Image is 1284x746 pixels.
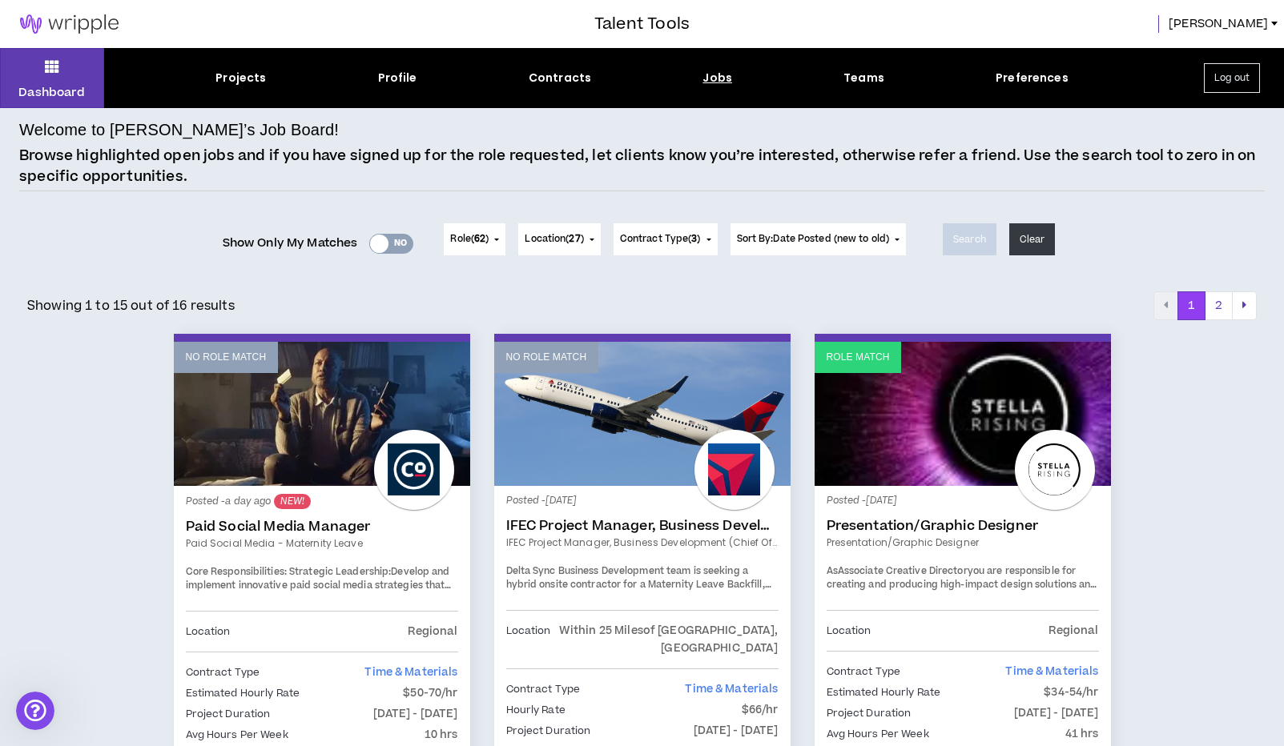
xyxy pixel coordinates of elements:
p: Posted - [DATE] [827,494,1099,508]
p: $34-54/hr [1044,684,1098,701]
button: 1 [1177,291,1206,320]
button: Contract Type(3) [614,223,718,255]
p: Project Duration [827,704,912,722]
div: Profile image for Gabriella [68,221,84,237]
a: Paid Social Media Manager [186,519,458,535]
button: 2 [1205,291,1233,320]
p: No Role Match [506,350,587,365]
button: Clear [1009,223,1056,255]
div: Profile image for Gabriella [46,9,71,34]
textarea: Message… [14,491,307,518]
a: Paid Social Media - Maternity leave [186,536,458,551]
p: Location [506,622,551,657]
button: Sort By:Date Posted (new to old) [731,223,907,255]
h3: Talent Tools [594,12,690,36]
p: $66/hr [742,701,779,719]
span: Time & Materials [685,681,778,697]
p: Contract Type [506,680,581,698]
div: Thanks, [70,180,295,196]
p: Project Duration [186,705,271,723]
span: Role ( ) [450,232,489,247]
div: Gabriella says… [13,219,308,255]
h1: Gabriella [78,8,135,20]
p: Project Duration [506,722,591,740]
p: Hourly Rate [506,701,566,719]
button: Role(62) [444,223,505,255]
p: Estimated Hourly Rate [827,684,941,701]
span: Time & Materials [364,664,457,680]
nav: pagination [1153,291,1257,320]
div: Projects [215,70,266,86]
div: Gabriella says… [13,255,308,366]
p: Browse highlighted open jobs and if you have signed up for the role requested, let clients know y... [19,146,1265,186]
div: Close [281,6,310,35]
div: joined the conversation [89,222,252,236]
p: Avg Hours Per Week [827,725,929,743]
p: 10 hrs [425,726,458,744]
p: Regional [1049,622,1098,640]
p: 41 hrs [1065,725,1099,743]
strong: Strategic Leadership: [289,565,391,579]
p: Posted - a day ago [186,494,458,509]
p: $50-70/hr [403,684,457,702]
p: Posted - [DATE] [506,494,779,508]
p: No Role Match [186,350,267,365]
div: Thanks, [PERSON_NAME]. Fingers crossed. =) [58,366,308,416]
p: Location [827,622,871,640]
div: Teams [843,70,884,86]
p: Avg Hours Per Week [186,726,288,744]
div: Gabriella • [DATE] [26,340,115,350]
p: Role Match [827,350,890,365]
div: user says… [13,92,308,219]
div: Thanks, [PERSON_NAME]. Fingers crossed. =) [70,375,295,407]
a: Presentation/Graphic Designer [827,535,1099,550]
span: Show Only My Matches [223,231,358,255]
button: Location(27) [518,223,600,255]
button: Start recording [102,524,115,537]
h4: Welcome to [PERSON_NAME]’s Job Board! [19,118,339,142]
p: [DATE] - [DATE] [373,705,458,723]
div: Preferences [996,70,1069,86]
a: Presentation/Graphic Designer [827,518,1099,534]
p: Contract Type [827,663,901,680]
span: 27 [569,232,580,246]
button: Upload attachment [76,524,89,537]
p: Active [DATE] [78,20,148,36]
button: Home [251,6,281,37]
a: No Role Match [494,342,791,486]
button: Search [943,223,996,255]
p: Contract Type [186,664,260,681]
span: 3 [691,232,697,246]
span: Delta Sync Business Development team is seeking a hybrid onsite contractor for a Maternity Leave ... [506,564,771,620]
div: Hi [PERSON_NAME], the Delta team has selected one designer to start the first project but you are... [13,255,263,337]
a: No Role Match [174,342,470,486]
span: Time & Materials [1005,664,1098,680]
span: [PERSON_NAME] [1169,15,1268,33]
span: Location ( ) [525,232,583,247]
div: Hi [PERSON_NAME], the Delta team has selected one designer to start the first project but you are... [26,265,250,327]
iframe: Intercom live chat [16,692,54,730]
button: Emoji picker [25,524,38,537]
strong: Core Responsibilities: [186,565,287,579]
div: user says… [13,366,308,435]
span: Sort By: Date Posted (new to old) [737,232,890,246]
div: Good Morning! =) [70,102,295,118]
p: Within 25 Miles of [GEOGRAPHIC_DATA], [GEOGRAPHIC_DATA] [550,622,778,657]
p: [DATE] - [DATE] [694,722,779,740]
p: Regional [408,623,457,640]
div: Profile [378,70,417,86]
p: Location [186,623,231,640]
sup: NEW! [274,494,310,509]
button: Gif picker [50,524,63,537]
p: Dashboard [18,84,85,101]
button: Log out [1204,63,1260,93]
span: Contract Type ( ) [620,232,701,247]
p: Showing 1 to 15 out of 16 results [27,296,235,315]
p: [DATE] - [DATE] [1014,704,1099,722]
b: Gabriella [89,223,138,235]
a: IFEC Project Manager, Business Development (Chief of Staff) [506,535,779,550]
a: IFEC Project Manager, Business Development (Chief of Staff) [506,518,779,534]
span: 62 [474,232,485,246]
button: Send a message… [275,518,300,543]
div: Good Morning! =)Just wanted to see whether you have an update on the "Presentation Deck Designers... [58,92,308,206]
